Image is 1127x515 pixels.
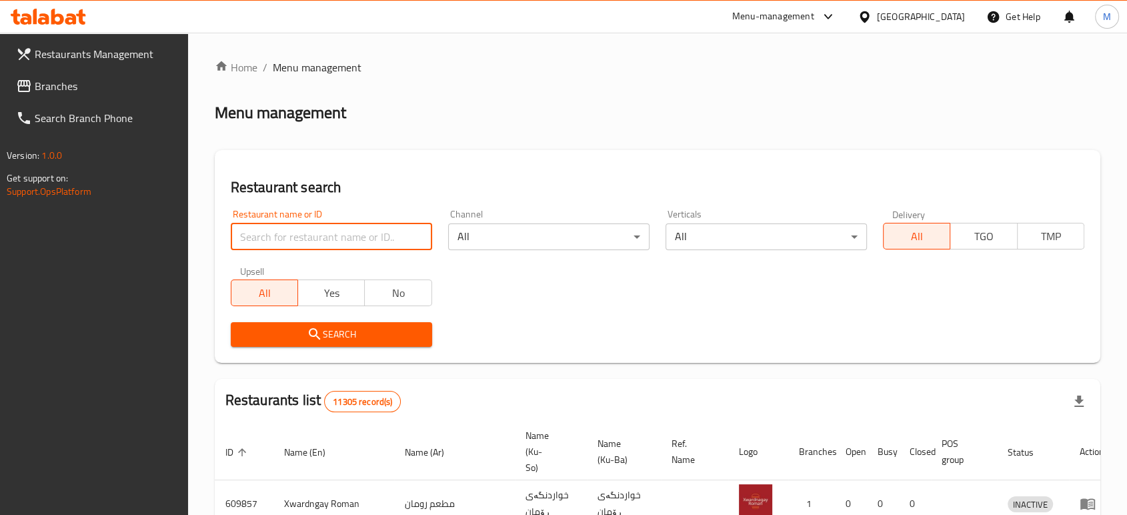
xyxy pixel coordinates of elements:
a: Home [215,59,257,75]
a: Search Branch Phone [5,102,188,134]
span: POS group [942,436,981,468]
span: All [889,227,945,246]
div: [GEOGRAPHIC_DATA] [877,9,965,24]
div: Menu [1080,496,1104,512]
button: All [231,280,298,306]
div: Menu-management [732,9,814,25]
span: ID [225,444,251,460]
div: INACTIVE [1008,496,1053,512]
label: Delivery [892,209,926,219]
th: Branches [788,424,835,480]
span: Yes [303,284,359,303]
button: Yes [297,280,365,306]
span: Name (En) [284,444,343,460]
a: Restaurants Management [5,38,188,70]
th: Logo [728,424,788,480]
input: Search for restaurant name or ID.. [231,223,432,250]
div: All [666,223,867,250]
h2: Restaurant search [231,177,1084,197]
a: Support.OpsPlatform [7,183,91,200]
th: Open [835,424,867,480]
button: TMP [1017,223,1084,249]
span: Restaurants Management [35,46,177,62]
span: Ref. Name [672,436,712,468]
h2: Restaurants list [225,390,401,412]
div: Total records count [324,391,401,412]
button: No [364,280,431,306]
span: TMP [1023,227,1079,246]
div: All [448,223,650,250]
span: 1.0.0 [41,147,62,164]
th: Closed [899,424,931,480]
button: All [883,223,950,249]
span: Branches [35,78,177,94]
span: INACTIVE [1008,497,1053,512]
a: Branches [5,70,188,102]
span: Search [241,326,421,343]
span: All [237,284,293,303]
span: Menu management [273,59,361,75]
span: Name (Ku-Ba) [598,436,645,468]
li: / [263,59,267,75]
th: Action [1069,424,1115,480]
div: Export file [1063,386,1095,418]
span: M [1103,9,1111,24]
label: Upsell [240,266,265,276]
span: Search Branch Phone [35,110,177,126]
span: TGO [956,227,1012,246]
nav: breadcrumb [215,59,1100,75]
span: 11305 record(s) [325,396,400,408]
span: Version: [7,147,39,164]
button: Search [231,322,432,347]
span: Name (Ar) [405,444,461,460]
h2: Menu management [215,102,346,123]
span: No [370,284,426,303]
span: Get support on: [7,169,68,187]
span: Name (Ku-So) [525,428,571,476]
span: Status [1008,444,1051,460]
th: Busy [867,424,899,480]
button: TGO [950,223,1017,249]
